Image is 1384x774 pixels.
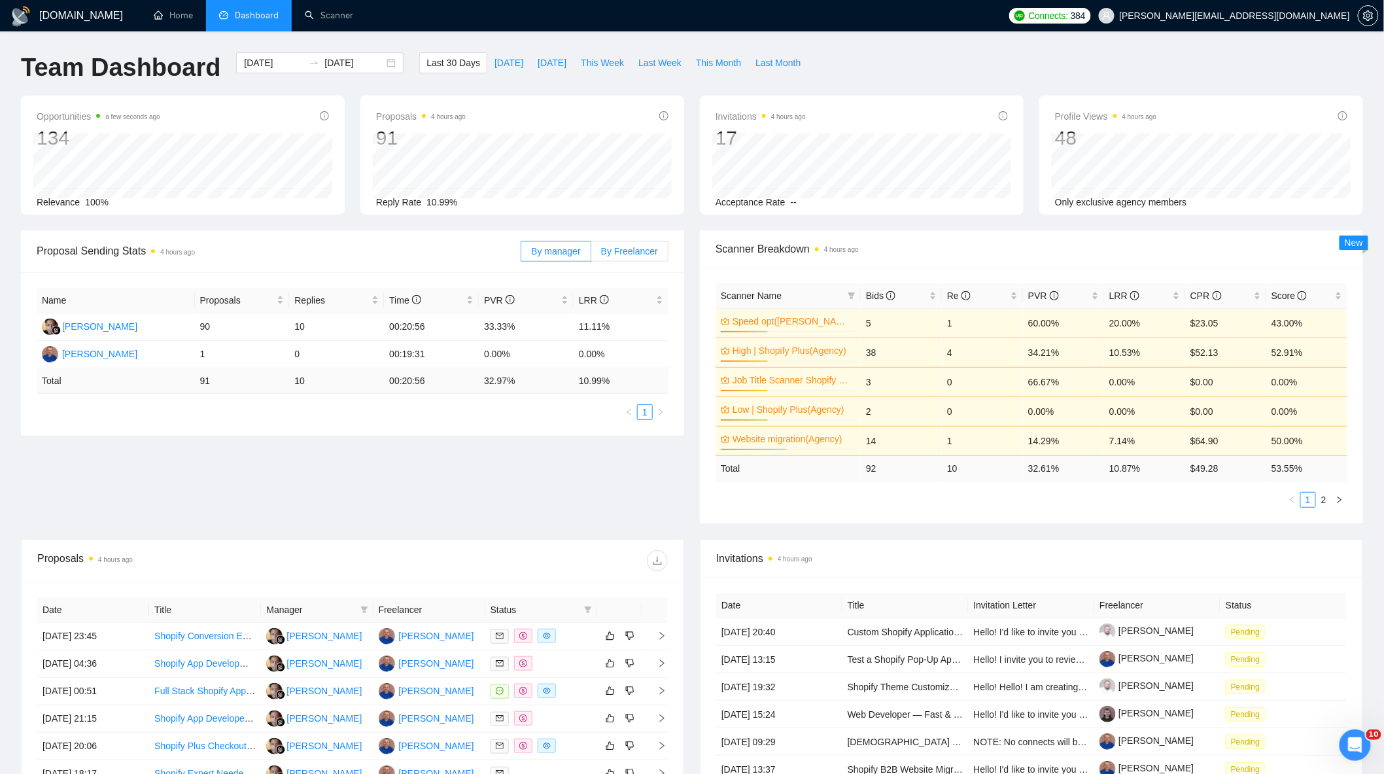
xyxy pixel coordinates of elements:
div: [PERSON_NAME] [399,739,474,753]
span: filter [845,286,858,306]
span: like [606,658,615,669]
div: [PERSON_NAME] [286,711,362,726]
div: 134 [37,126,160,150]
a: Full Stack Shopify App Developer for App Store [154,686,346,696]
a: High | Shopify Plus(Agency) [733,343,853,358]
a: AU[PERSON_NAME] [379,685,474,695]
img: logo [10,6,31,27]
td: 1 [942,426,1023,455]
span: like [606,713,615,724]
span: By manager [531,246,580,256]
a: Job Title Scanner Shopify Plus(Agency) [733,373,853,387]
span: Pending [1226,680,1265,694]
span: Connects: [1029,9,1068,23]
div: [PERSON_NAME] [399,684,474,698]
button: Last Week [631,52,689,73]
td: 14.29% [1023,426,1104,455]
span: Pending [1226,707,1265,722]
span: dislike [625,686,634,696]
button: right [1332,492,1347,508]
span: left [1289,496,1296,504]
span: right [1336,496,1343,504]
button: [DATE] [530,52,574,73]
span: dislike [625,713,634,724]
li: Next Page [653,404,668,420]
a: [PERSON_NAME] [1099,653,1194,663]
span: filter [360,606,368,614]
a: Web Developer — Fast & Replicable E-commerce Site Cloning (Shopify) — Long-Term Project [848,709,1231,720]
td: 90 [195,313,290,341]
img: AU [379,656,395,672]
td: 53.55 % [1266,455,1347,481]
div: 91 [376,126,466,150]
th: Freelancer [1094,593,1220,618]
button: Last Month [748,52,808,73]
td: 4 [942,338,1023,367]
a: MA[PERSON_NAME] [266,685,362,695]
img: MA [266,683,283,699]
span: mail [496,632,504,640]
span: 10.99% [426,197,457,207]
span: crown [721,434,730,444]
td: 60.00% [1023,308,1104,338]
td: 00:20:56 [384,368,479,394]
td: 1 [195,341,290,368]
button: right [653,404,668,420]
span: LRR [1109,290,1139,301]
span: Last 30 Days [426,56,480,70]
span: dashboard [219,10,228,20]
a: [PERSON_NAME] [1099,680,1194,691]
a: Test a Shopify Pop-Up App on Your Live Store [848,654,1035,665]
td: 38 [861,338,942,367]
span: Proposal Sending Stats [37,243,521,259]
li: Next Page [1332,492,1347,508]
button: This Month [689,52,748,73]
span: Pending [1226,625,1265,639]
span: Bids [866,290,895,301]
button: setting [1358,5,1379,26]
a: Low | Shopify Plus(Agency) [733,402,853,417]
span: Opportunities [37,109,160,124]
button: left [621,404,637,420]
span: Scanner Name [721,290,782,301]
td: 0.00% [574,341,668,368]
span: Dashboard [235,10,279,21]
td: 66.67% [1023,367,1104,396]
span: info-circle [506,295,515,304]
td: 92 [861,455,942,481]
td: Total [716,455,861,481]
a: MA[PERSON_NAME] [266,658,362,668]
span: like [606,686,615,696]
a: Shopify Theme Customization for Sports Ticket Website [848,682,1074,692]
img: AU [379,711,395,727]
a: MA[PERSON_NAME] [266,740,362,750]
a: Custom Shopify Application (Notion ↔️ Shopify Sync) [848,627,1064,637]
a: searchScanner [305,10,353,21]
button: Last 30 Days [419,52,487,73]
td: 2 [861,396,942,426]
span: download [648,555,667,566]
input: End date [324,56,384,70]
a: [PERSON_NAME] [1099,763,1194,773]
span: Last Week [638,56,682,70]
th: Status [1220,593,1347,618]
img: c1gfRzHJo4lwB2uvQU6P4BT15O_lr8ReaehWjS0ADxTjCRy4vAPwXYrdgz0EeetcBO [1099,651,1116,667]
img: c1gfRzHJo4lwB2uvQU6P4BT15O_lr8ReaehWjS0ADxTjCRy4vAPwXYrdgz0EeetcBO [1099,733,1116,750]
span: Only exclusive agency members [1055,197,1187,207]
td: 3 [861,367,942,396]
button: like [602,656,618,671]
time: 4 hours ago [771,113,806,120]
button: This Week [574,52,631,73]
span: 10 [1366,730,1381,740]
td: 32.61 % [1023,455,1104,481]
span: -- [791,197,797,207]
span: Scanner Breakdown [716,241,1347,257]
td: 52.91% [1266,338,1347,367]
time: 4 hours ago [98,556,133,563]
time: 4 hours ago [824,246,859,253]
span: mail [496,742,504,750]
button: dislike [622,738,638,754]
span: info-circle [320,111,329,120]
img: AU [379,683,395,699]
img: gigradar-bm.png [276,745,285,754]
